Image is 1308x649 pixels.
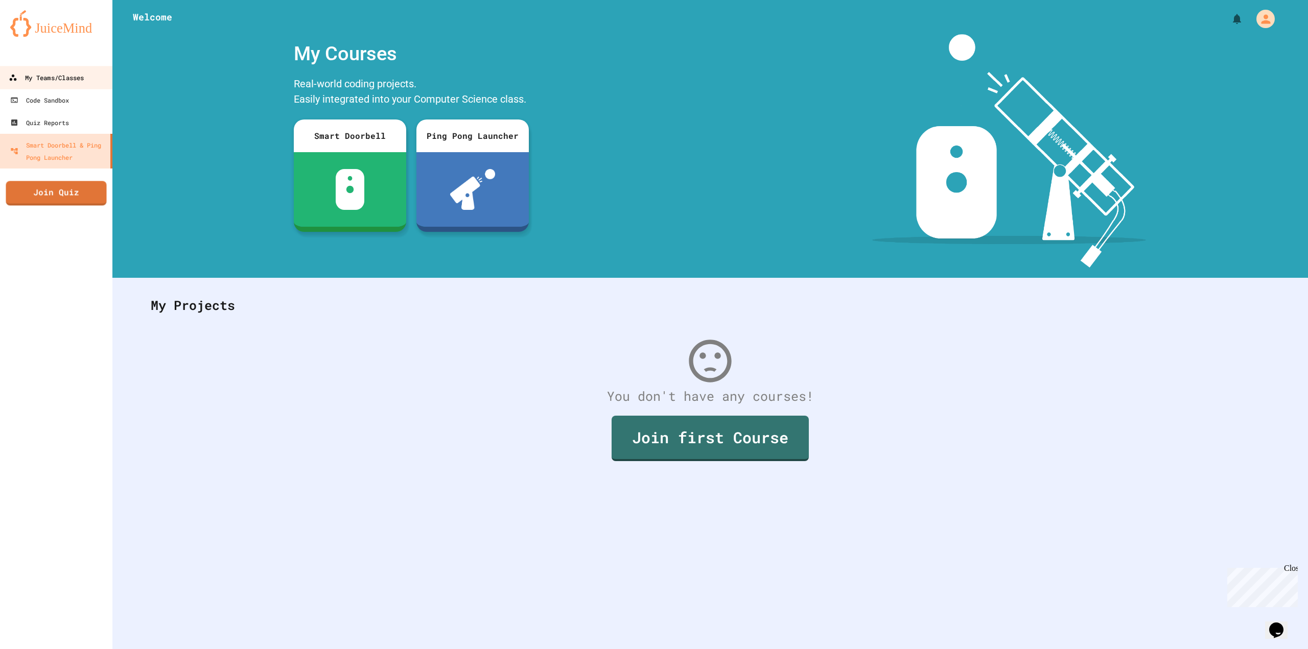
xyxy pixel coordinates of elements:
[141,285,1280,325] div: My Projects
[1223,564,1298,607] iframe: chat widget
[141,387,1280,406] div: You don't have any courses!
[1212,10,1246,28] div: My Notifications
[612,416,809,461] a: Join first Course
[10,116,69,129] div: Quiz Reports
[336,169,365,210] img: sdb-white.svg
[416,119,529,152] div: Ping Pong Launcher
[10,10,102,37] img: logo-orange.svg
[4,4,71,65] div: Chat with us now!Close
[6,181,106,205] a: Join Quiz
[289,34,534,74] div: My Courses
[9,71,84,84] div: My Teams/Classes
[872,34,1146,268] img: banner-image-my-projects.png
[294,119,406,152] div: Smart Doorbell
[10,94,69,106] div: Code Sandbox
[1265,608,1298,639] iframe: chat widget
[10,139,106,163] div: Smart Doorbell & Ping Pong Launcher
[289,74,534,112] div: Real-world coding projects. Easily integrated into your Computer Science class.
[450,169,496,210] img: ppl-with-ball.png
[1246,7,1277,31] div: My Account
